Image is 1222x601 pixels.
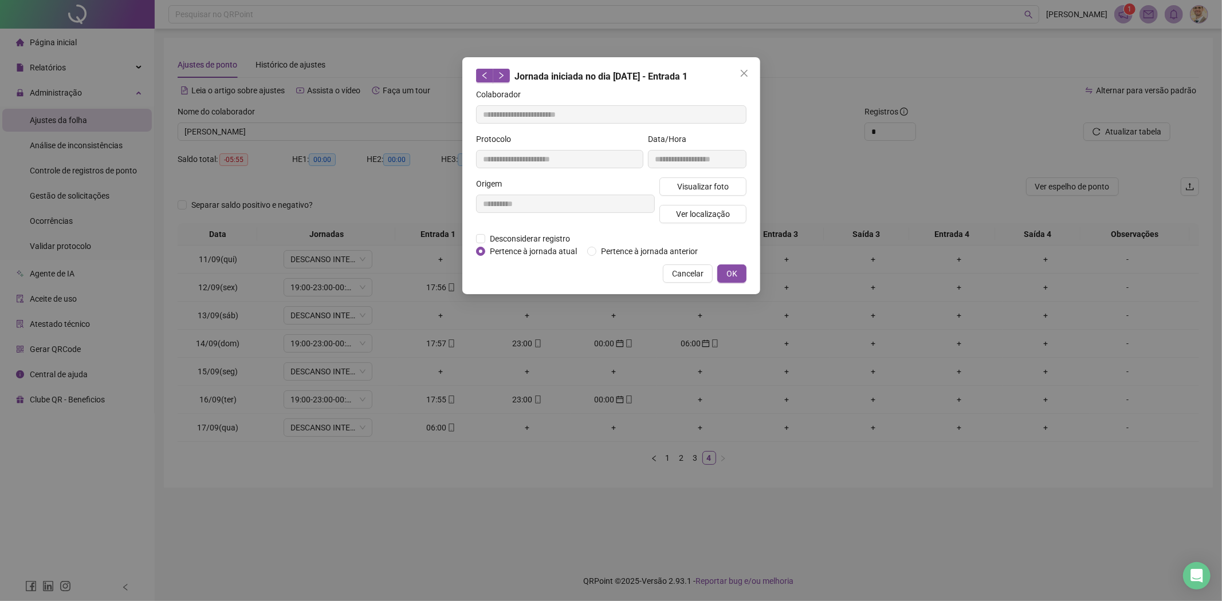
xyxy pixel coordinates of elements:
[596,245,702,258] span: Pertence à jornada anterior
[659,177,746,196] button: Visualizar foto
[726,267,737,280] span: OK
[648,133,694,145] label: Data/Hora
[659,205,746,223] button: Ver localização
[476,69,746,84] div: Jornada iniciada no dia [DATE] - Entrada 1
[675,208,729,220] span: Ver localização
[677,180,728,193] span: Visualizar foto
[485,232,575,245] span: Desconsiderar registro
[672,267,704,280] span: Cancelar
[717,264,746,283] button: OK
[476,133,518,145] label: Protocolo
[735,64,753,82] button: Close
[1183,562,1211,590] div: Open Intercom Messenger
[481,72,489,80] span: left
[493,69,510,82] button: right
[740,69,749,78] span: close
[476,88,528,101] label: Colaborador
[663,264,713,283] button: Cancelar
[476,69,493,82] button: left
[476,177,509,190] label: Origem
[485,245,581,258] span: Pertence à jornada atual
[497,72,505,80] span: right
